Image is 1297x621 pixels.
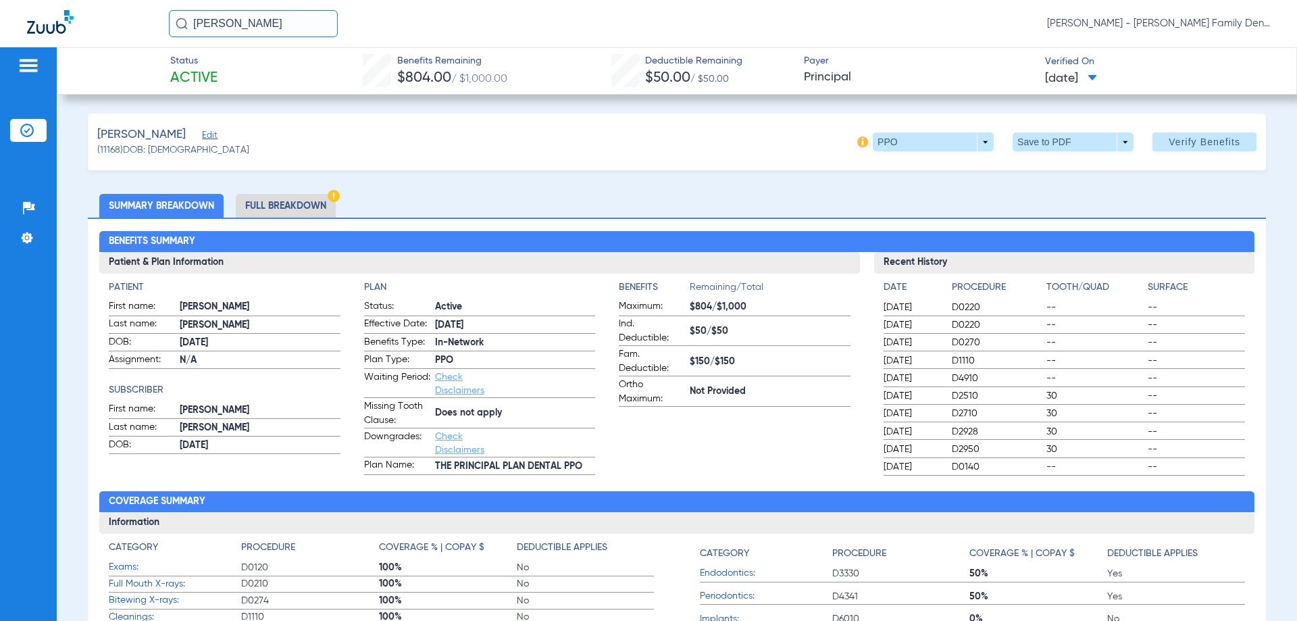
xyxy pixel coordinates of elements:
[109,541,158,555] h4: Category
[109,438,175,454] span: DOB:
[451,74,507,84] span: / $1,000.00
[969,541,1107,566] app-breakdown-title: Coverage % | Copay $
[619,299,685,316] span: Maximum:
[435,300,595,314] span: Active
[1046,280,1143,295] h4: Tooth/Quad
[364,399,430,428] span: Missing Tooth Clause:
[435,459,595,474] span: THE PRINCIPAL PLAN DENTAL PPO
[857,136,868,147] img: info-icon
[1107,547,1198,561] h4: Deductible Applies
[1046,443,1143,456] span: 30
[1045,70,1097,87] span: [DATE]
[180,439,340,453] span: [DATE]
[1148,425,1244,439] span: --
[397,54,507,68] span: Benefits Remaining
[435,372,484,395] a: Check Disclaimers
[619,317,685,345] span: Ind. Deductible:
[109,593,241,607] span: Bitewing X-rays:
[952,389,1042,403] span: D2510
[379,561,517,574] span: 100%
[99,231,1254,253] h2: Benefits Summary
[619,378,685,406] span: Ortho Maximum:
[952,301,1042,314] span: D0220
[241,541,379,560] app-breakdown-title: Procedure
[690,280,850,299] span: Remaining/Total
[1148,443,1244,456] span: --
[690,384,850,399] span: Not Provided
[1046,372,1143,385] span: --
[884,407,940,420] span: [DATE]
[690,300,850,314] span: $804/$1,000
[1148,318,1244,332] span: --
[435,353,595,368] span: PPO
[435,318,595,332] span: [DATE]
[1148,280,1244,295] h4: Surface
[1148,407,1244,420] span: --
[176,18,188,30] img: Search Icon
[109,280,340,295] h4: Patient
[1046,301,1143,314] span: --
[517,541,607,555] h4: Deductible Applies
[379,541,517,560] app-breakdown-title: Coverage % | Copay $
[700,541,832,566] app-breakdown-title: Category
[180,403,340,418] span: [PERSON_NAME]
[1148,301,1244,314] span: --
[1046,336,1143,349] span: --
[435,432,484,455] a: Check Disclaimers
[1152,132,1256,151] button: Verify Benefits
[645,71,690,85] span: $50.00
[884,336,940,349] span: [DATE]
[180,353,340,368] span: N/A
[884,354,940,368] span: [DATE]
[1013,132,1134,151] button: Save to PDF
[874,252,1254,274] h3: Recent History
[884,425,940,439] span: [DATE]
[690,324,850,339] span: $50/$50
[241,577,379,591] span: D0210
[832,541,970,566] app-breakdown-title: Procedure
[952,407,1042,420] span: D2710
[832,567,970,580] span: D3330
[517,577,655,591] span: No
[1046,407,1143,420] span: 30
[1148,389,1244,403] span: --
[1107,567,1245,580] span: Yes
[109,299,175,316] span: First name:
[364,299,430,316] span: Status:
[884,280,940,295] h4: Date
[1047,17,1270,30] span: [PERSON_NAME] - [PERSON_NAME] Family Dentistry
[1148,336,1244,349] span: --
[109,420,175,437] span: Last name:
[99,252,859,274] h3: Patient & Plan Information
[690,74,729,84] span: / $50.00
[690,355,850,369] span: $150/$150
[884,372,940,385] span: [DATE]
[1169,136,1240,147] span: Verify Benefits
[884,443,940,456] span: [DATE]
[435,406,595,420] span: Does not apply
[170,54,218,68] span: Status
[1229,556,1297,621] iframe: Chat Widget
[619,280,690,295] h4: Benefits
[832,590,970,603] span: D4341
[169,10,338,37] input: Search for patients
[1045,55,1275,69] span: Verified On
[952,280,1042,299] app-breakdown-title: Procedure
[1046,280,1143,299] app-breakdown-title: Tooth/Quad
[99,512,1254,534] h3: Information
[364,335,430,351] span: Benefits Type:
[952,354,1042,368] span: D1110
[180,318,340,332] span: [PERSON_NAME]
[1107,590,1245,603] span: Yes
[804,69,1034,86] span: Principal
[1046,389,1143,403] span: 30
[99,491,1254,513] h2: Coverage Summary
[952,443,1042,456] span: D2950
[619,347,685,376] span: Fam. Deductible:
[202,130,214,143] span: Edit
[241,594,379,607] span: D0274
[884,318,940,332] span: [DATE]
[1046,318,1143,332] span: --
[397,71,451,85] span: $804.00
